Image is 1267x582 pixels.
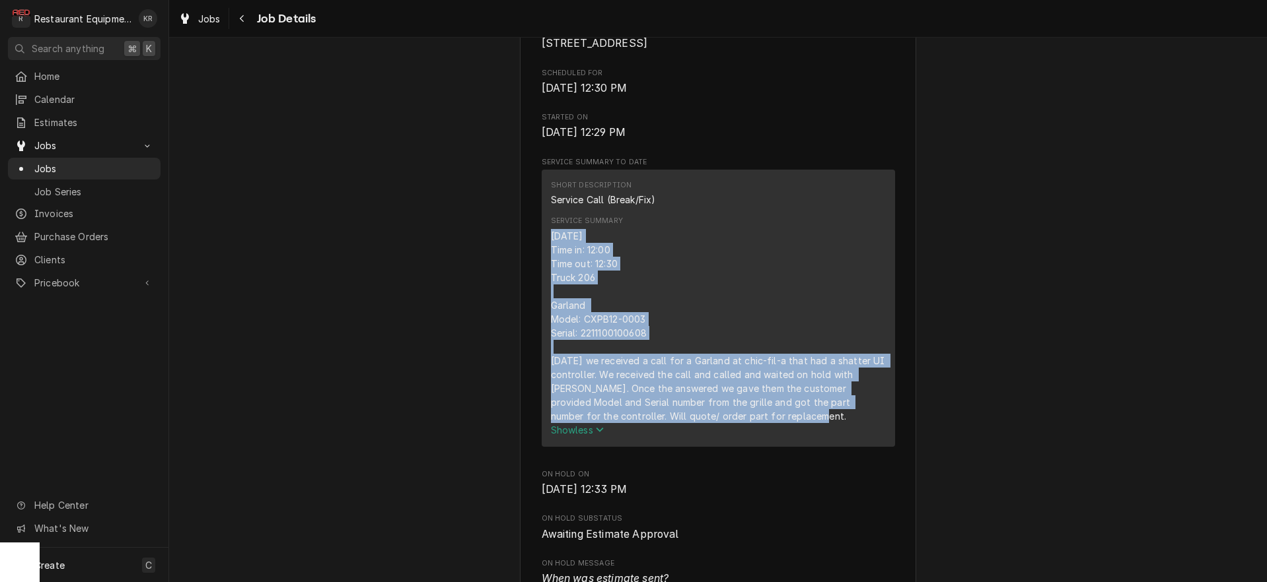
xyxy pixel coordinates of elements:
div: Restaurant Equipment Diagnostics [34,12,131,26]
span: Invoices [34,207,154,220]
span: On Hold SubStatus [542,527,895,542]
span: Started On [542,125,895,141]
span: Scheduled For [542,81,895,96]
span: Clients [34,253,154,267]
span: Purchase Orders [34,230,154,243]
a: Estimates [8,112,161,133]
span: Create [34,560,65,571]
a: Calendar [8,88,161,110]
span: Job Details [253,10,316,28]
div: [DATE] Time in: 12:00 Time out: 12:30 Truck 206 Garland Model: CXPB12-0003 Serial: 2211100100608 ... [551,229,886,423]
div: Service Call (Break/Fix) [551,193,656,207]
a: Jobs [173,8,226,30]
a: Invoices [8,203,161,224]
button: Showless [551,423,886,437]
span: On Hold On [542,469,895,480]
a: Home [8,65,161,87]
span: Show less [551,424,604,436]
a: Go to What's New [8,517,161,539]
span: What's New [34,521,153,535]
button: Search anything⌘K [8,37,161,60]
span: Jobs [198,12,221,26]
div: Service Summary [542,170,895,453]
span: On Hold On [542,482,895,498]
span: ⌘ [127,42,137,55]
span: Awaiting Estimate Approval [542,528,679,540]
span: Help Center [34,498,153,512]
span: Job Series [34,185,154,199]
span: Scheduled For [542,68,895,79]
span: Pricebook [34,276,134,290]
button: Navigate back [232,8,253,29]
div: R [12,9,30,28]
div: Restaurant Equipment Diagnostics's Avatar [12,9,30,28]
div: Scheduled For [542,68,895,96]
span: Estimates [34,115,154,129]
span: [DATE] 12:33 PM [542,483,627,496]
div: Service Summary To Date [542,157,895,453]
div: Short Description [551,180,632,191]
span: Jobs [34,162,154,176]
span: On Hold SubStatus [542,513,895,524]
a: Jobs [8,158,161,179]
a: Job Series [8,181,161,203]
span: Search anything [32,42,104,55]
a: Go to Jobs [8,135,161,156]
span: K [146,42,152,55]
div: Kelli Robinette's Avatar [139,9,157,28]
span: [DATE] 12:30 PM [542,82,627,94]
a: Go to Help Center [8,494,161,516]
div: KR [139,9,157,28]
div: Service Summary [551,216,623,226]
div: On Hold SubStatus [542,513,895,542]
span: C [145,558,152,572]
a: Go to Pricebook [8,272,161,294]
span: Home [34,69,154,83]
span: On Hold Message [542,558,895,569]
div: On Hold On [542,469,895,498]
span: Jobs [34,139,134,152]
span: Service Summary To Date [542,157,895,168]
a: Purchase Orders [8,226,161,247]
a: Clients [8,249,161,271]
span: Calendar [34,92,154,106]
span: Started On [542,112,895,123]
span: [DATE] 12:29 PM [542,126,626,139]
div: Started On [542,112,895,141]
